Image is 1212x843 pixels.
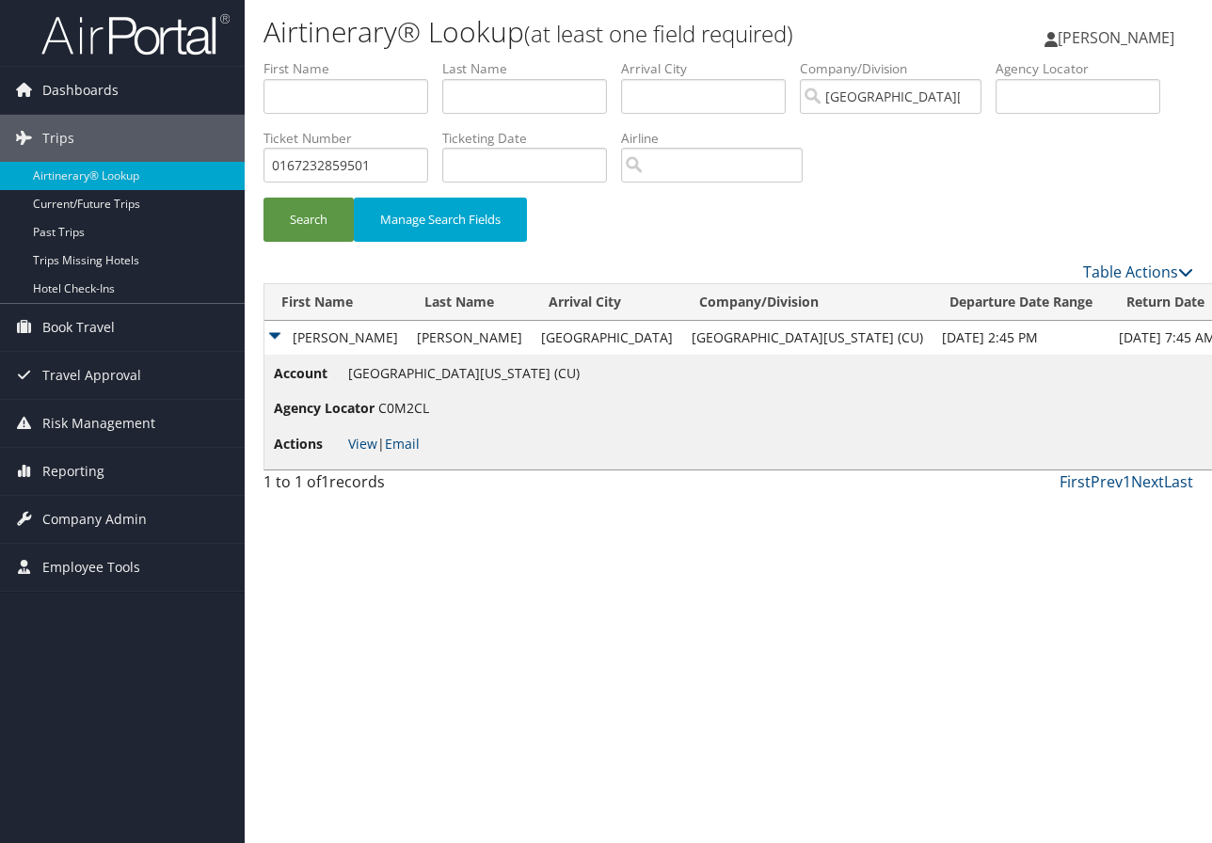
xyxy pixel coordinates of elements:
span: | [348,435,420,453]
td: [DATE] 2:45 PM [933,321,1109,355]
button: Manage Search Fields [354,198,527,242]
span: Risk Management [42,400,155,447]
td: [PERSON_NAME] [264,321,407,355]
img: airportal-logo.png [41,12,230,56]
a: Next [1131,471,1164,492]
span: 1 [321,471,329,492]
a: Table Actions [1083,262,1193,282]
span: Book Travel [42,304,115,351]
label: Last Name [442,59,621,78]
label: Agency Locator [996,59,1174,78]
a: [PERSON_NAME] [1045,9,1193,66]
td: [GEOGRAPHIC_DATA][US_STATE] (CU) [682,321,933,355]
span: Actions [274,434,344,454]
td: [GEOGRAPHIC_DATA] [532,321,682,355]
span: Company Admin [42,496,147,543]
td: [PERSON_NAME] [407,321,532,355]
label: Airline [621,129,817,148]
small: (at least one field required) [524,18,793,49]
span: [GEOGRAPHIC_DATA][US_STATE] (CU) [348,364,580,382]
span: Agency Locator [274,398,375,419]
h1: Airtinerary® Lookup [263,12,884,52]
span: C0M2CL [378,399,429,417]
th: First Name: activate to sort column ascending [264,284,407,321]
span: Account [274,363,344,384]
label: Ticketing Date [442,129,621,148]
span: Trips [42,115,74,162]
th: Last Name: activate to sort column ascending [407,284,532,321]
span: Employee Tools [42,544,140,591]
th: Company/Division [682,284,933,321]
th: Departure Date Range: activate to sort column ascending [933,284,1109,321]
label: Ticket Number [263,129,442,148]
span: Dashboards [42,67,119,114]
label: First Name [263,59,442,78]
span: Reporting [42,448,104,495]
div: 1 to 1 of records [263,470,475,502]
span: [PERSON_NAME] [1058,27,1174,48]
th: Arrival City: activate to sort column ascending [532,284,682,321]
label: Arrival City [621,59,800,78]
a: Email [385,435,420,453]
a: First [1060,471,1091,492]
a: Prev [1091,471,1123,492]
a: Last [1164,471,1193,492]
label: Company/Division [800,59,996,78]
a: View [348,435,377,453]
a: 1 [1123,471,1131,492]
button: Search [263,198,354,242]
span: Travel Approval [42,352,141,399]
